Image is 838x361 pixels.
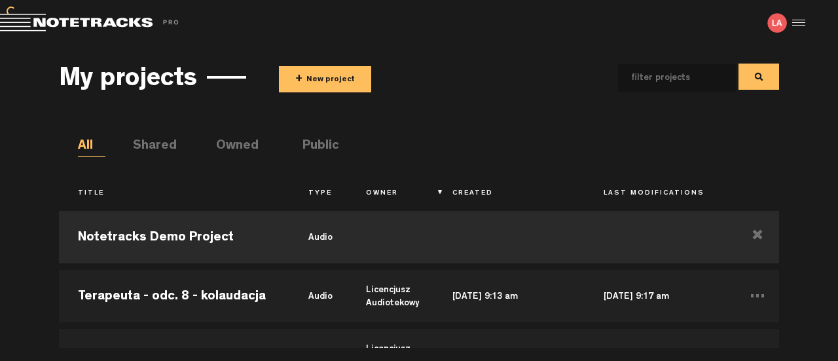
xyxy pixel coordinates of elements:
[585,183,736,205] th: Last Modifications
[289,183,347,205] th: Type
[302,137,330,157] li: Public
[59,267,289,326] td: Terapeuta - odc. 8 - kolaudacja
[433,267,585,326] td: [DATE] 9:13 am
[59,208,289,267] td: Notetracks Demo Project
[736,267,779,326] td: ...
[289,267,347,326] td: audio
[78,137,105,157] li: All
[289,208,347,267] td: audio
[59,183,289,205] th: Title
[618,64,715,92] input: filter projects
[585,267,736,326] td: [DATE] 9:17 am
[347,267,433,326] td: Licencjusz Audiotekowy
[433,183,585,205] th: Created
[59,66,197,95] h3: My projects
[133,137,160,157] li: Shared
[216,137,244,157] li: Owned
[347,183,433,205] th: Owner
[767,13,787,33] img: letters
[295,72,302,87] span: +
[279,66,371,92] button: +New project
